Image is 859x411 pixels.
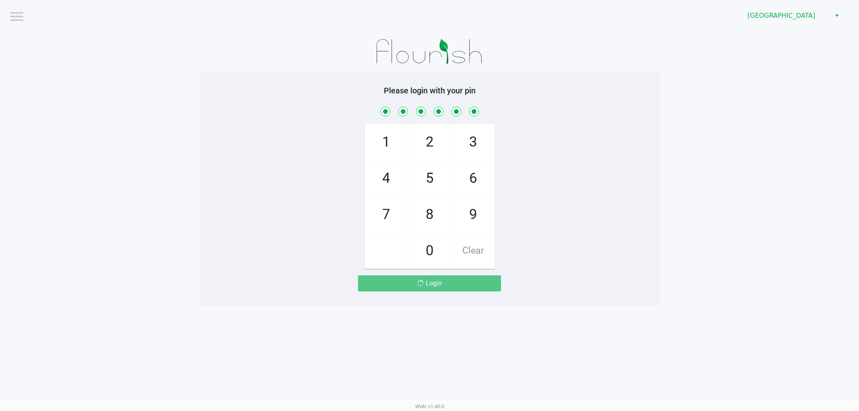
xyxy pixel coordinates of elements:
[415,403,444,409] span: Web: v1.40.0
[452,197,495,232] span: 9
[747,11,826,21] span: [GEOGRAPHIC_DATA]
[365,197,408,232] span: 7
[408,124,451,160] span: 2
[365,124,408,160] span: 1
[408,161,451,196] span: 5
[452,161,495,196] span: 6
[408,233,451,268] span: 0
[452,233,495,268] span: Clear
[831,8,842,23] button: Select
[206,86,653,95] h5: Please login with your pin
[408,197,451,232] span: 8
[452,124,495,160] span: 3
[365,161,408,196] span: 4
